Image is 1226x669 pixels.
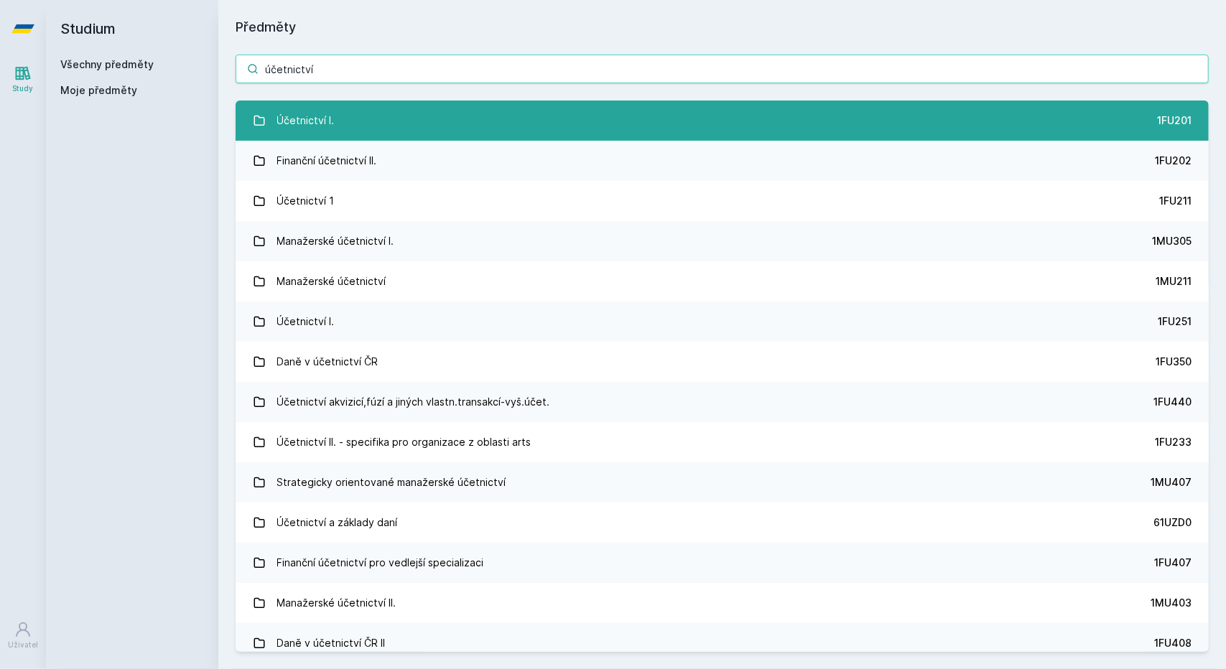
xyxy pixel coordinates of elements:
a: Daně v účetnictví ČR II 1FU408 [236,623,1209,663]
div: Uživatel [8,640,38,650]
div: Study [13,83,34,94]
a: Účetnictví II. - specifika pro organizace z oblasti arts 1FU233 [236,422,1209,462]
div: 1FU407 [1154,556,1192,570]
div: 1FU202 [1155,154,1192,168]
a: Strategicky orientované manažerské účetnictví 1MU407 [236,462,1209,502]
div: 1FU408 [1154,636,1192,650]
input: Název nebo ident předmětu… [236,55,1209,83]
div: 1MU305 [1152,234,1192,248]
div: Strategicky orientované manažerské účetnictví [277,468,506,497]
div: 1MU211 [1156,274,1192,289]
div: Finanční účetnictví pro vedlejší specializaci [277,548,484,577]
div: 1FU233 [1155,435,1192,449]
a: Účetnictví I. 1FU201 [236,100,1209,141]
a: Study [3,57,43,101]
a: Účetnictví I. 1FU251 [236,301,1209,342]
div: Manažerské účetnictví II. [277,589,396,617]
div: Účetnictví akvizicí,fúzí a jiných vlastn.transakcí-vyš.účet. [277,388,550,416]
div: 1FU440 [1153,395,1192,409]
a: Daně v účetnictví ČR 1FU350 [236,342,1209,382]
div: Účetnictví I. [277,106,335,135]
div: Daně v účetnictví ČR II [277,629,386,658]
div: Účetnictví a základy daní [277,508,398,537]
div: 61UZD0 [1153,515,1192,530]
div: 1MU403 [1151,596,1192,610]
a: Finanční účetnictví II. 1FU202 [236,141,1209,181]
div: 1MU407 [1151,475,1192,490]
div: Finanční účetnictví II. [277,146,377,175]
a: Manažerské účetnictví 1MU211 [236,261,1209,301]
a: Uživatel [3,614,43,658]
a: Účetnictví 1 1FU211 [236,181,1209,221]
a: Účetnictví akvizicí,fúzí a jiných vlastn.transakcí-vyš.účet. 1FU440 [236,382,1209,422]
a: Finanční účetnictví pro vedlejší specializaci 1FU407 [236,543,1209,583]
div: 1FU350 [1156,355,1192,369]
div: Účetnictví 1 [277,187,335,215]
a: Účetnictví a základy daní 61UZD0 [236,502,1209,543]
a: Všechny předměty [60,58,154,70]
div: Účetnictví I. [277,307,335,336]
div: 1FU211 [1159,194,1192,208]
h1: Předměty [236,17,1209,37]
span: Moje předměty [60,83,137,98]
div: 1FU201 [1157,113,1192,128]
div: Účetnictví II. - specifika pro organizace z oblasti arts [277,428,531,457]
a: Manažerské účetnictví I. 1MU305 [236,221,1209,261]
div: Manažerské účetnictví [277,267,386,296]
div: 1FU251 [1158,314,1192,329]
a: Manažerské účetnictví II. 1MU403 [236,583,1209,623]
div: Daně v účetnictví ČR [277,347,379,376]
div: Manažerské účetnictví I. [277,227,394,256]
